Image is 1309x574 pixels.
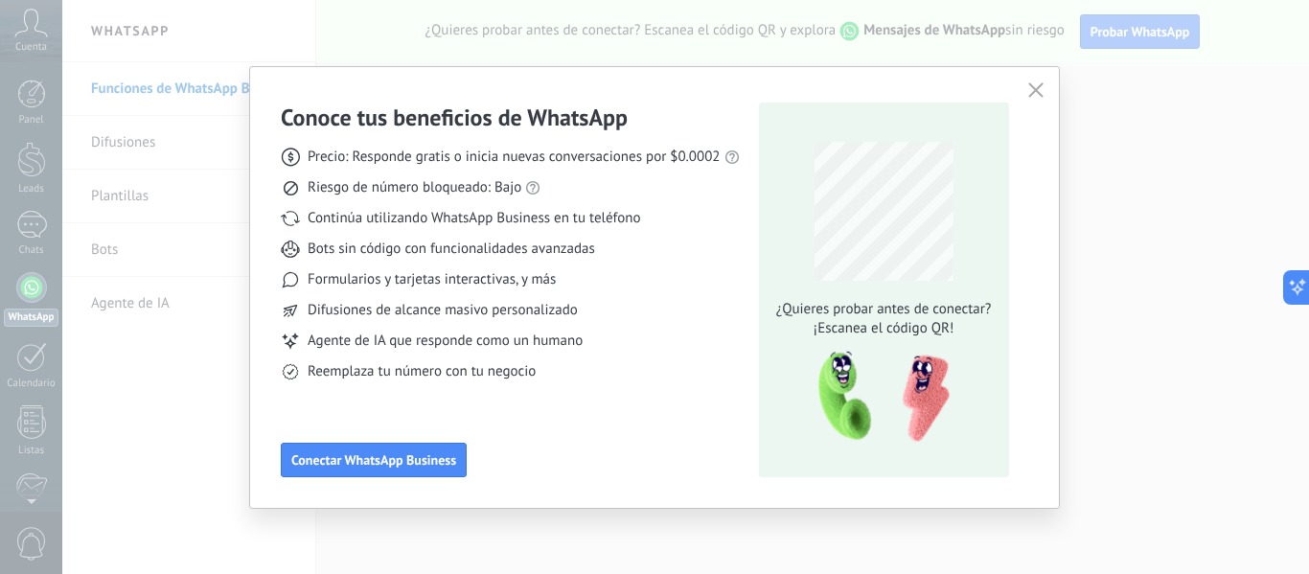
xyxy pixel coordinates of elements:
[291,453,456,467] span: Conectar WhatsApp Business
[308,240,595,259] span: Bots sin código con funcionalidades avanzadas
[308,301,578,320] span: Difusiones de alcance masivo personalizado
[308,178,521,197] span: Riesgo de número bloqueado: Bajo
[308,362,536,381] span: Reemplaza tu número con tu negocio
[308,270,556,289] span: Formularios y tarjetas interactivas, y más
[281,443,467,477] button: Conectar WhatsApp Business
[770,319,997,338] span: ¡Escanea el código QR!
[308,332,583,351] span: Agente de IA que responde como un humano
[770,300,997,319] span: ¿Quieres probar antes de conectar?
[308,148,721,167] span: Precio: Responde gratis o inicia nuevas conversaciones por $0.0002
[281,103,628,132] h3: Conoce tus beneficios de WhatsApp
[308,209,640,228] span: Continúa utilizando WhatsApp Business en tu teléfono
[802,346,953,448] img: qr-pic-1x.png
